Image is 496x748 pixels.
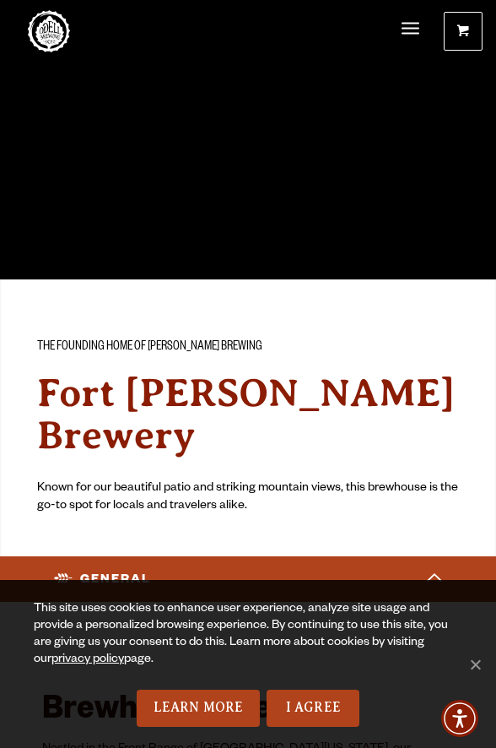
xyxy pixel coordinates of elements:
div: Known for our beautiful patio and striking mountain views, this brewhouse is the go-to spot for l... [37,480,459,516]
div: This site uses cookies to enhance user experience, analyze site usage and provide a personalized ... [34,601,462,690]
a: I Agree [267,690,359,727]
span: The Founding Home of [PERSON_NAME] Brewing [37,337,262,359]
span: General [54,571,151,588]
a: Odell Home [28,10,70,52]
span: No [466,656,483,673]
a: Menu [402,12,419,47]
a: Learn More [137,690,261,727]
h2: Fort [PERSON_NAME] Brewery [37,372,459,457]
a: privacy policy [51,653,124,667]
div: Accessibility Menu [441,700,478,737]
button: General [49,561,448,598]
